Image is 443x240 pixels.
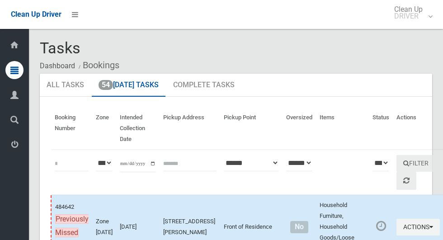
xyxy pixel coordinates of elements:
[51,108,92,150] th: Booking Number
[11,10,61,19] span: Clean Up Driver
[11,8,61,21] a: Clean Up Driver
[40,74,91,97] a: All Tasks
[160,108,220,150] th: Pickup Address
[286,223,312,231] h4: Normal sized
[396,155,435,172] button: Filter
[394,13,423,19] small: DRIVER
[92,74,165,97] a: 54[DATE] Tasks
[283,108,316,150] th: Oversized
[76,57,119,74] li: Bookings
[40,39,80,57] span: Tasks
[396,219,440,235] button: Actions
[369,108,393,150] th: Status
[316,108,369,150] th: Items
[376,220,386,232] i: Booking awaiting collection. Mark as collected or report issues to complete task.
[166,74,241,97] a: Complete Tasks
[116,108,160,150] th: Intended Collection Date
[92,108,116,150] th: Zone
[390,6,432,19] span: Clean Up
[99,80,113,90] span: 54
[55,214,89,237] span: Previously Missed
[40,61,75,70] a: Dashboard
[220,108,283,150] th: Pickup Point
[290,221,308,233] span: No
